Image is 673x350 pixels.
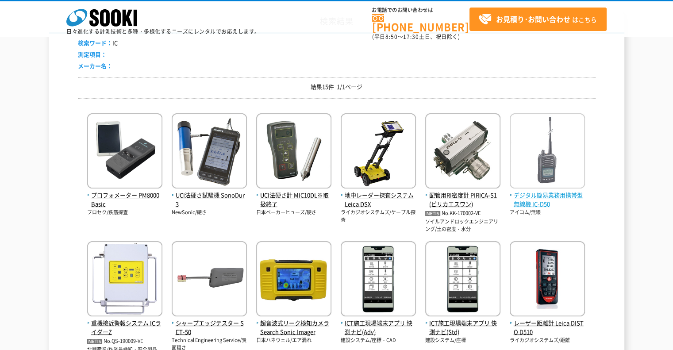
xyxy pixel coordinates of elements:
[256,209,331,216] p: 日本ベーカーヒューズ/硬さ
[510,309,585,337] a: レーザー距離計 Leica DISTO D510
[66,29,260,34] p: 日々進化する計測技術と多種・多様化するニーズにレンタルでお応えします。
[87,209,162,216] p: プロセク/鉄筋探査
[341,209,416,223] p: ライカジオシステムズ/ケーブル探査
[425,191,500,209] span: 配管用RI密度計 PIRICA-S1(ピリカエスワン)
[403,33,419,41] span: 17:30
[425,181,500,209] a: 配管用RI密度計 PIRICA-S1(ピリカエスワン)
[425,319,500,337] span: ICT施工現場端末アプリ 快測ナビ(Std)
[425,209,500,218] p: No.KK-170002-VE
[425,309,500,337] a: ICT施工現場端末アプリ 快測ナビ(Std)
[478,13,597,26] span: はこちら
[341,241,416,319] img: 快測ナビ(Adv)
[172,209,247,216] p: NewSonic/硬さ
[510,337,585,344] p: ライカジオシステムズ/距離
[87,191,162,209] span: プロフォメーター PM8000Basic
[341,113,416,191] img: Leica DSX
[372,8,469,13] span: お電話でのお問い合わせは
[256,181,331,209] a: UCI法硬さ計 MIC10DL※取扱終了
[172,181,247,209] a: UCI法硬さ試験機 SonoDur3
[469,8,607,31] a: お見積り･お問い合わせはこちら
[341,191,416,209] span: 地中レーダー探査システム Leica DSX
[256,113,331,191] img: MIC10DL※取扱終了
[496,14,570,24] strong: お見積り･お問い合わせ
[78,82,596,92] p: 結果15件 1/1ページ
[425,241,500,319] img: 快測ナビ(Std)
[78,38,118,48] li: IC
[425,337,500,344] p: 建設システム/座標
[510,181,585,209] a: デジタル簡易業務用携帯型無線機 IC-D50
[87,309,162,337] a: 重機接近警報システム ICライダーZ
[510,113,585,191] img: IC-D50
[341,181,416,209] a: 地中レーダー探査システム Leica DSX
[78,50,107,58] span: 測定項目：
[372,14,469,32] a: [PHONE_NUMBER]
[87,113,162,191] img: PM8000Basic
[172,241,247,319] img: SET-50
[87,337,162,346] p: No.QS-190009-VE
[172,319,247,337] span: シャープエッジテスター SET-50
[425,218,500,233] p: ソイルアンドロックエンジニアリング/土の密度・水分
[510,191,585,209] span: デジタル簡易業務用携帯型無線機 IC-D50
[510,319,585,337] span: レーザー距離計 Leica DISTO D510
[510,241,585,319] img: Leica DISTO D510
[341,337,416,344] p: 建設システム/座標・CAD
[256,191,331,209] span: UCI法硬さ計 MIC10DL※取扱終了
[425,113,500,191] img: PIRICA-S1(ピリカエスワン)
[172,113,247,191] img: SonoDur3
[172,191,247,209] span: UCI法硬さ試験機 SonoDur3
[78,38,112,47] span: 検索ワード：
[172,309,247,337] a: シャープエッジテスター SET-50
[256,337,331,344] p: 日本ハネウェル/エア漏れ
[341,319,416,337] span: ICT施工現場端末アプリ 快測ナビ(Adv)
[341,309,416,337] a: ICT施工現場端末アプリ 快測ナビ(Adv)
[256,241,331,319] img: Search Sonic Imager
[372,33,460,41] span: (平日 ～ 土日、祝日除く)
[87,241,162,319] img: ICライダーZ
[87,181,162,209] a: プロフォメーター PM8000Basic
[78,62,112,70] span: メーカー名：
[385,33,398,41] span: 8:50
[256,309,331,337] a: 超音波式リーク検知カメラ Search Sonic Imager
[256,319,331,337] span: 超音波式リーク検知カメラ Search Sonic Imager
[510,209,585,216] p: アイコム/無線
[87,319,162,337] span: 重機接近警報システム ICライダーZ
